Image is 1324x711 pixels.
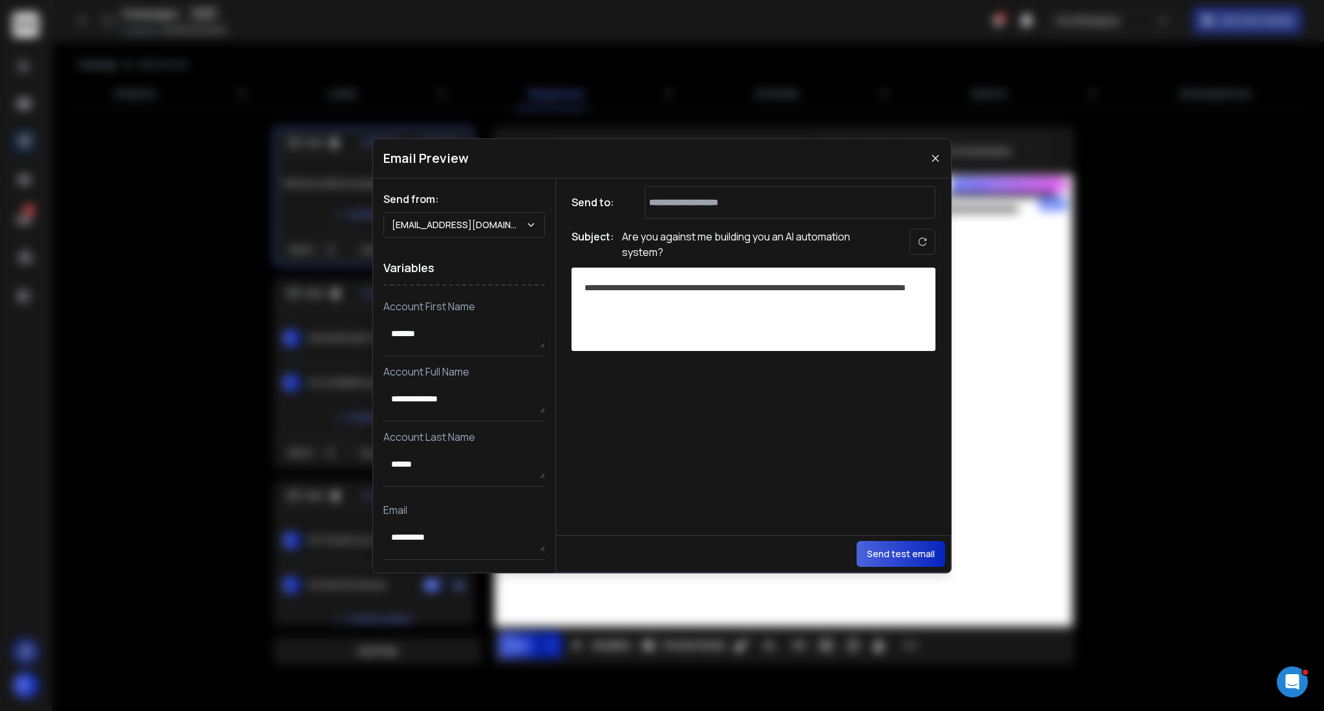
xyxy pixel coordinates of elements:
[383,191,545,207] h1: Send from:
[571,195,623,210] h1: Send to:
[383,429,545,445] p: Account Last Name
[571,229,614,260] h1: Subject:
[383,299,545,314] p: Account First Name
[1277,666,1308,697] iframe: Intercom live chat
[383,149,469,167] h1: Email Preview
[392,218,526,231] p: [EMAIL_ADDRESS][DOMAIN_NAME]
[622,229,881,260] p: Are you against me building you an AI automation system?
[383,364,545,379] p: Account Full Name
[383,251,545,286] h1: Variables
[857,541,945,567] button: Send test email
[383,502,545,518] p: Email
